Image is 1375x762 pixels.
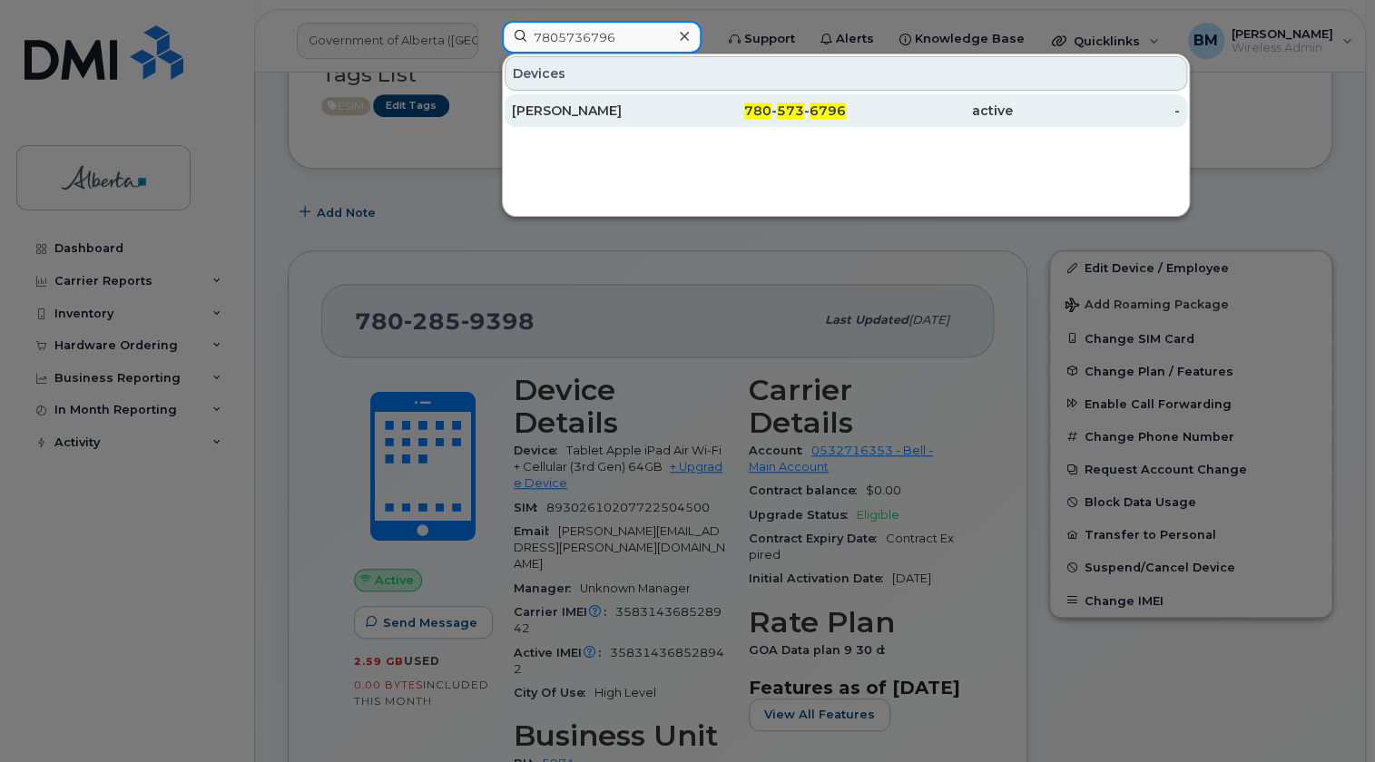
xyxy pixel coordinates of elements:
span: 573 [777,103,804,119]
a: [PERSON_NAME]780-573-6796active- [505,94,1187,127]
div: [PERSON_NAME] [512,102,679,120]
span: 780 [744,103,771,119]
div: active [846,102,1013,120]
div: - [1013,102,1180,120]
div: - - [679,102,846,120]
span: 6796 [810,103,846,119]
input: Find something... [502,21,702,54]
div: Devices [505,56,1187,91]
